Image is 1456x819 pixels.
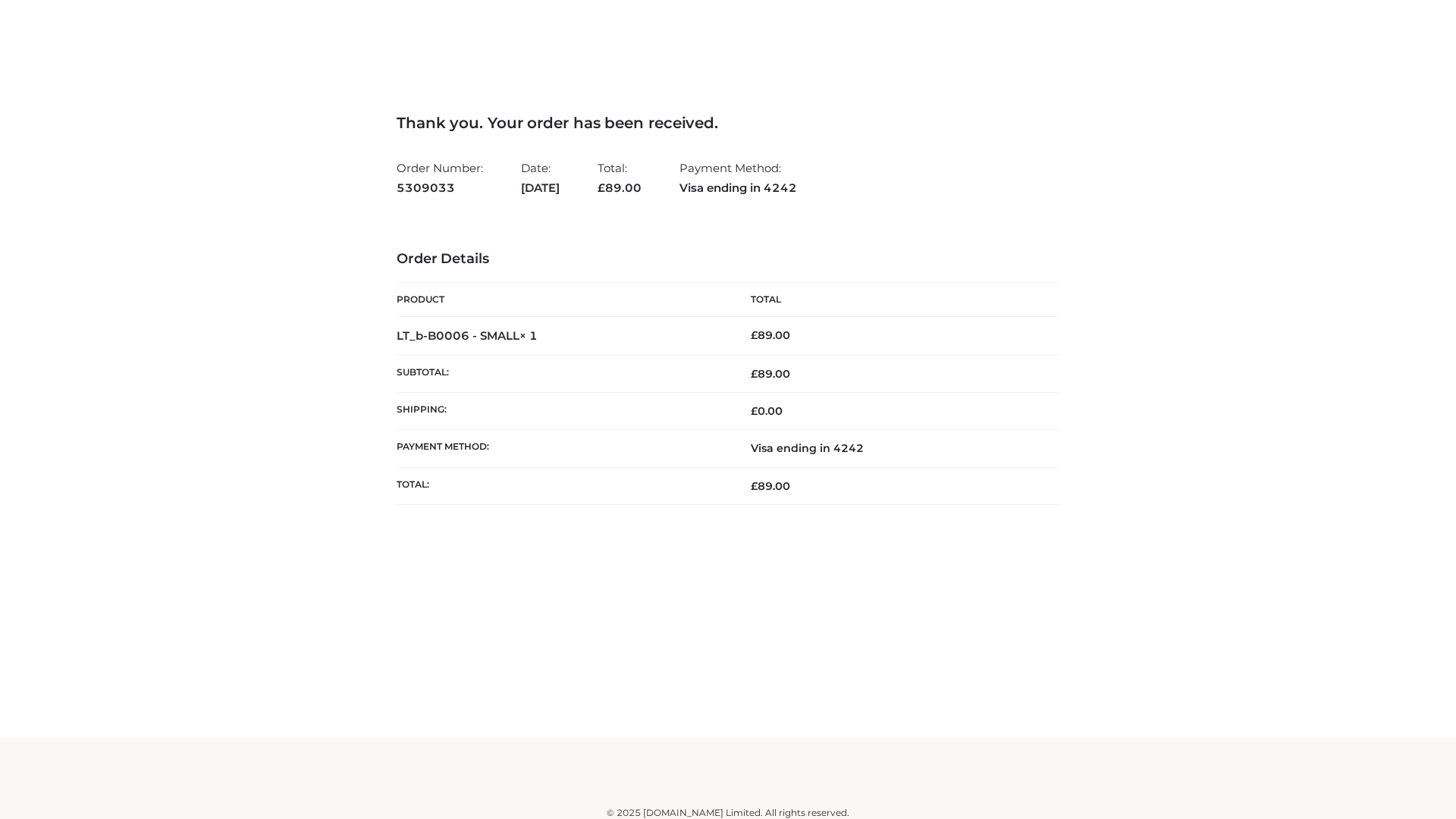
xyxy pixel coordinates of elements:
th: Subtotal: [397,355,728,392]
li: Order Number: [397,155,483,201]
li: Total: [598,155,642,201]
strong: LT_b-B0006 - SMALL [397,328,538,343]
th: Total [728,283,1059,317]
span: 89.00 [751,479,790,493]
span: £ [598,180,605,195]
bdi: 0.00 [751,404,783,418]
th: Total: [397,467,728,504]
span: £ [751,404,758,418]
h3: Thank you. Your order has been received. [397,114,1059,132]
span: £ [751,328,758,342]
span: £ [751,479,758,493]
span: 89.00 [751,367,790,381]
strong: 5309033 [397,178,483,198]
strong: × 1 [519,328,538,343]
th: Shipping: [397,393,728,430]
td: Visa ending in 4242 [728,430,1059,467]
li: Payment Method: [679,155,797,201]
th: Payment method: [397,430,728,467]
th: Product [397,283,728,317]
h3: Order Details [397,251,1059,268]
bdi: 89.00 [751,328,790,342]
span: £ [751,367,758,381]
strong: Visa ending in 4242 [679,178,797,198]
strong: [DATE] [521,178,560,198]
span: 89.00 [598,180,642,195]
li: Date: [521,155,560,201]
